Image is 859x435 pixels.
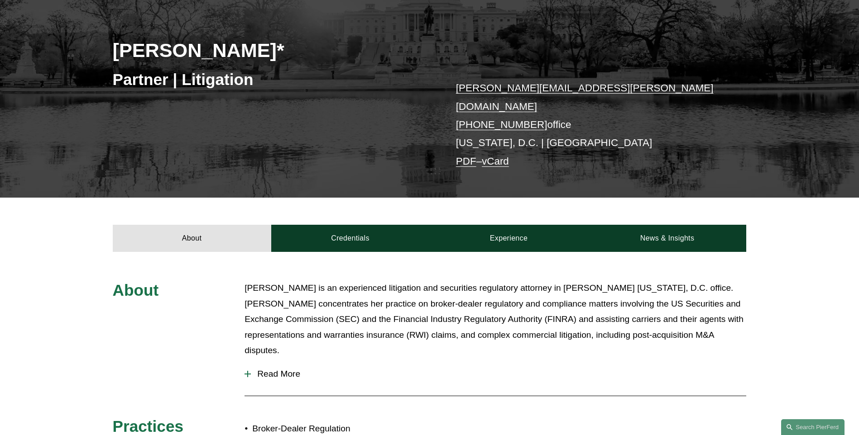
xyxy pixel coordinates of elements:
h3: Partner | Litigation [113,70,430,90]
a: Experience [430,225,588,252]
a: vCard [482,156,509,167]
span: About [113,281,159,299]
button: Read More [245,362,746,386]
span: Practices [113,417,184,435]
a: [PHONE_NUMBER] [456,119,547,130]
a: About [113,225,271,252]
p: [PERSON_NAME] is an experienced litigation and securities regulatory attorney in [PERSON_NAME] [U... [245,280,746,359]
a: Search this site [781,419,845,435]
a: News & Insights [588,225,746,252]
p: office [US_STATE], D.C. | [GEOGRAPHIC_DATA] – [456,79,720,170]
a: [PERSON_NAME][EMAIL_ADDRESS][PERSON_NAME][DOMAIN_NAME] [456,82,714,112]
a: PDF [456,156,476,167]
span: Read More [251,369,746,379]
h2: [PERSON_NAME]* [113,38,430,62]
a: Credentials [271,225,430,252]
